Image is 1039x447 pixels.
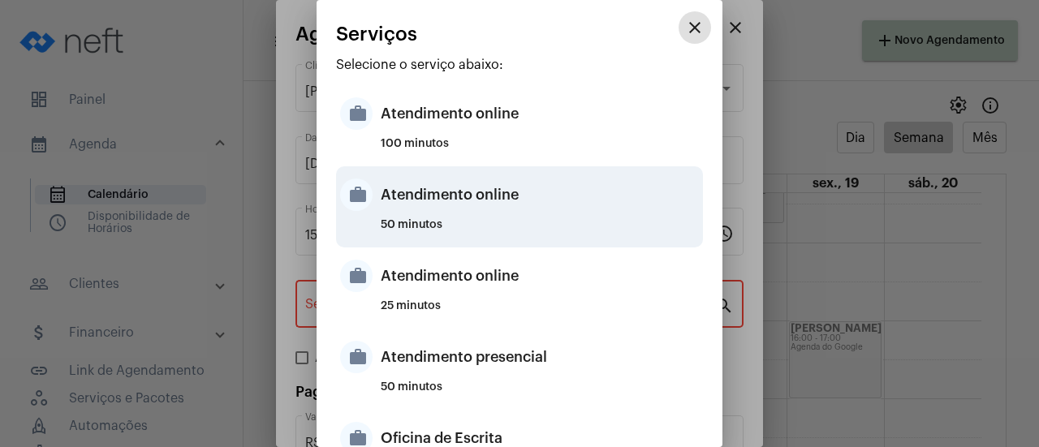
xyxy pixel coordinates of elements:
mat-icon: work [340,260,373,292]
p: Selecione o serviço abaixo: [336,58,703,72]
div: Atendimento online [381,251,699,300]
div: 100 minutos [381,138,699,162]
div: 50 minutos [381,381,699,406]
mat-icon: close [685,18,705,37]
mat-icon: work [340,178,373,211]
mat-icon: work [340,341,373,373]
div: Atendimento presencial [381,333,699,381]
mat-icon: work [340,97,373,130]
div: 50 minutos [381,219,699,243]
div: Atendimento online [381,89,699,138]
div: Atendimento online [381,170,699,219]
span: Serviços [336,24,417,45]
div: 25 minutos [381,300,699,325]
